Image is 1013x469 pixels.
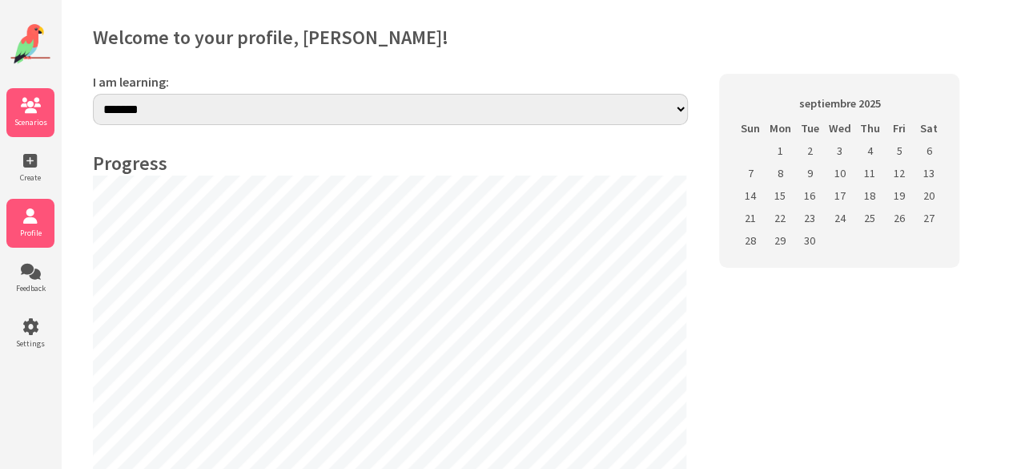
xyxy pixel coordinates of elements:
[855,162,885,184] td: 11
[885,139,915,162] td: 5
[795,139,825,162] td: 2
[93,74,687,90] label: I am learning:
[6,228,54,238] span: Profile
[825,139,855,162] td: 3
[795,184,825,207] td: 16
[6,338,54,349] span: Settings
[825,207,855,229] td: 24
[855,207,885,229] td: 25
[735,162,765,184] td: 7
[765,184,794,207] td: 15
[6,172,54,183] span: Create
[914,162,943,184] td: 13
[798,96,880,111] span: septiembre 2025
[914,184,943,207] td: 20
[93,151,687,176] h4: Progress
[765,139,794,162] td: 1
[10,24,50,64] img: Website Logo
[855,139,885,162] td: 4
[735,229,765,252] td: 28
[765,207,794,229] td: 22
[93,25,980,50] h2: Welcome to your profile, [PERSON_NAME]!
[795,162,825,184] td: 9
[825,184,855,207] td: 17
[885,162,915,184] td: 12
[825,162,855,184] td: 10
[855,117,885,139] th: Thu
[765,117,794,139] th: Mon
[855,184,885,207] td: 18
[6,117,54,127] span: Scenarios
[795,207,825,229] td: 23
[735,207,765,229] td: 21
[735,184,765,207] td: 14
[795,229,825,252] td: 30
[914,117,943,139] th: Sat
[825,117,855,139] th: Wed
[885,207,915,229] td: 26
[765,162,794,184] td: 8
[6,283,54,293] span: Feedback
[914,139,943,162] td: 6
[885,117,915,139] th: Fri
[914,207,943,229] td: 27
[795,117,825,139] th: Tue
[765,229,794,252] td: 29
[885,184,915,207] td: 19
[735,117,765,139] th: Sun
